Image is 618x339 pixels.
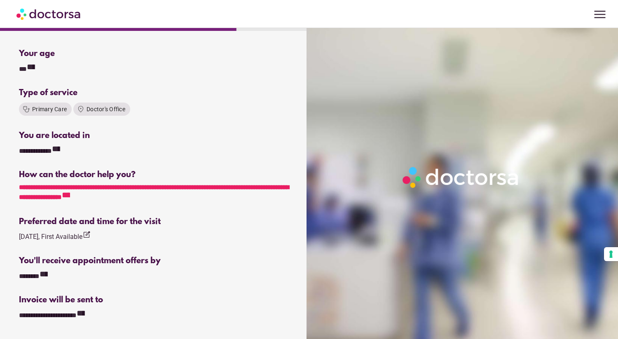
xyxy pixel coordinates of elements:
div: Preferred date and time for the visit [19,217,289,227]
div: Your age [19,49,153,58]
button: Your consent preferences for tracking technologies [604,247,618,261]
span: Primary Care [32,106,67,112]
img: Logo-Doctorsa-trans-White-partial-flat.png [399,164,523,191]
i: edit_square [82,231,91,239]
div: Invoice will be sent to [19,295,289,305]
div: You'll receive appointment offers by [19,256,289,266]
div: You are located in [19,131,289,140]
div: [DATE], First Available [19,231,91,242]
span: menu [592,7,608,22]
div: How can the doctor help you? [19,170,289,180]
div: Type of service [19,88,289,98]
span: Doctor's Office [87,106,125,112]
i: location_on [77,105,85,113]
i: stethoscope [22,105,30,113]
img: Doctorsa.com [16,5,82,23]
